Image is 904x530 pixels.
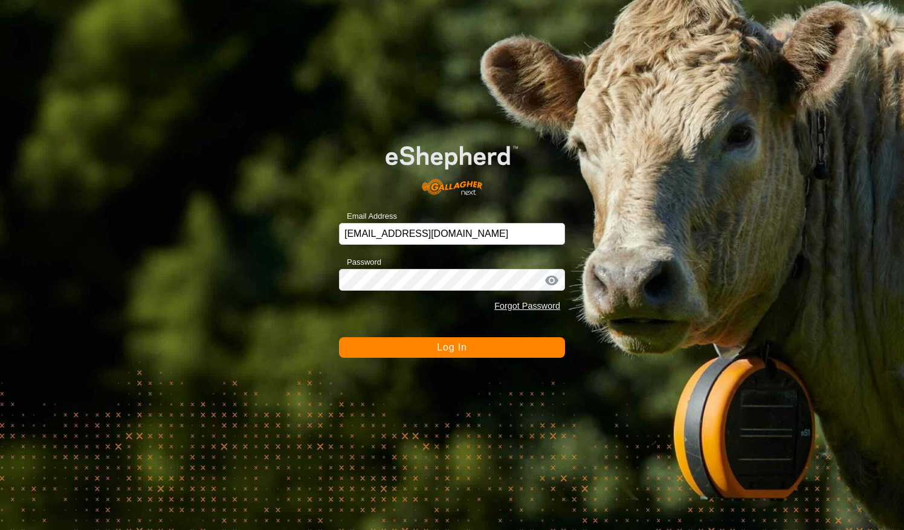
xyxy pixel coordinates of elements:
button: Log In [339,337,565,358]
img: E-shepherd Logo [361,127,542,204]
span: Log In [437,342,467,352]
label: Password [339,256,381,268]
a: Forgot Password [494,301,560,311]
label: Email Address [339,210,397,222]
input: Email Address [339,223,565,245]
